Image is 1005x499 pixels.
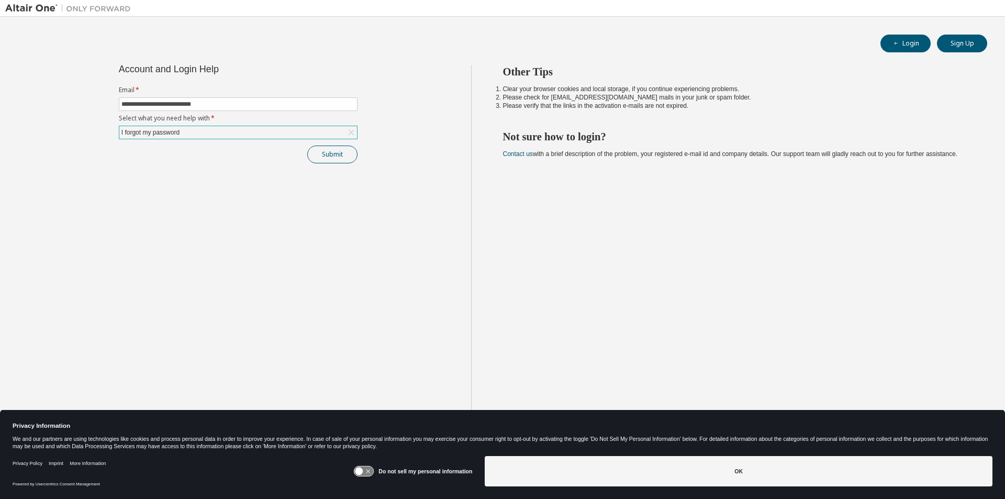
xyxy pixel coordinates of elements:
[119,126,357,139] div: I forgot my password
[119,114,358,123] label: Select what you need help with
[880,35,931,52] button: Login
[503,150,957,158] span: with a brief description of the problem, your registered e-mail id and company details. Our suppo...
[119,65,310,73] div: Account and Login Help
[503,65,969,79] h2: Other Tips
[119,86,358,94] label: Email
[307,146,358,163] button: Submit
[503,130,969,143] h2: Not sure how to login?
[120,127,181,138] div: I forgot my password
[937,35,987,52] button: Sign Up
[503,102,969,110] li: Please verify that the links in the activation e-mails are not expired.
[5,3,136,14] img: Altair One
[503,150,533,158] a: Contact us
[503,85,969,93] li: Clear your browser cookies and local storage, if you continue experiencing problems.
[503,93,969,102] li: Please check for [EMAIL_ADDRESS][DOMAIN_NAME] mails in your junk or spam folder.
